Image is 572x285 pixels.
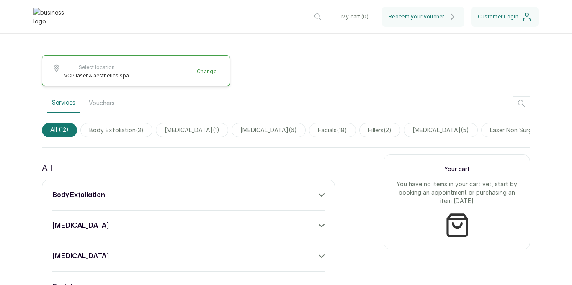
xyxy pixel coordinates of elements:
[478,13,518,20] span: Customer Login
[47,93,80,113] button: Services
[64,72,129,79] span: VCP laser & aesthetics spa
[64,64,129,71] span: Select location
[404,123,478,137] span: [MEDICAL_DATA](5)
[309,123,356,137] span: facials(18)
[232,123,306,137] span: [MEDICAL_DATA](6)
[33,8,67,26] img: business logo
[84,93,120,113] button: Vouchers
[42,123,77,137] span: All (12)
[335,7,375,27] button: My cart (0)
[382,7,464,27] button: Redeem your voucher
[52,221,109,231] h3: [MEDICAL_DATA]
[359,123,400,137] span: fillers(2)
[80,123,152,137] span: body exfoliation(3)
[52,64,220,79] button: Select locationVCP laser & aesthetics spaChange
[42,161,52,175] p: All
[52,190,105,200] h3: body exfoliation
[394,180,520,205] p: You have no items in your cart yet, start by booking an appointment or purchasing an item [DATE]
[156,123,228,137] span: [MEDICAL_DATA](1)
[389,13,444,20] span: Redeem your voucher
[394,165,520,173] p: Your cart
[471,7,539,27] button: Customer Login
[52,251,109,261] h3: [MEDICAL_DATA]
